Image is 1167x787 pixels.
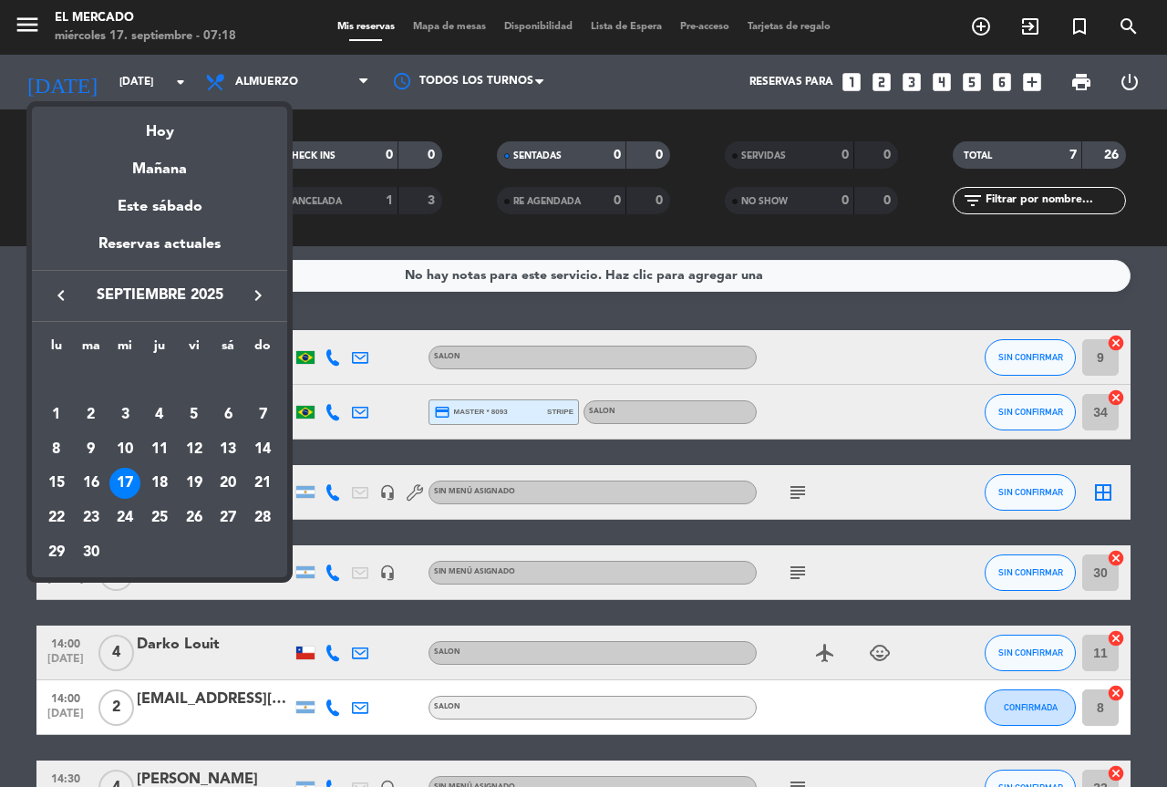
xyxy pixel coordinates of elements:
[142,432,177,467] td: 11 de septiembre de 2025
[144,468,175,499] div: 18
[109,502,140,533] div: 24
[179,434,210,465] div: 12
[39,535,74,570] td: 29 de septiembre de 2025
[39,466,74,501] td: 15 de septiembre de 2025
[212,336,246,364] th: sábado
[245,398,280,432] td: 7 de septiembre de 2025
[179,468,210,499] div: 19
[177,466,212,501] td: 19 de septiembre de 2025
[108,398,142,432] td: 3 de septiembre de 2025
[179,399,210,430] div: 5
[245,336,280,364] th: domingo
[41,399,72,430] div: 1
[32,233,287,270] div: Reservas actuales
[144,502,175,533] div: 25
[74,336,108,364] th: martes
[177,432,212,467] td: 12 de septiembre de 2025
[41,468,72,499] div: 15
[144,399,175,430] div: 4
[32,144,287,181] div: Mañana
[212,398,246,432] td: 6 de septiembre de 2025
[247,502,278,533] div: 28
[177,501,212,535] td: 26 de septiembre de 2025
[74,398,108,432] td: 2 de septiembre de 2025
[247,399,278,430] div: 7
[41,434,72,465] div: 8
[179,502,210,533] div: 26
[108,501,142,535] td: 24 de septiembre de 2025
[76,468,107,499] div: 16
[212,501,246,535] td: 27 de septiembre de 2025
[109,434,140,465] div: 10
[109,468,140,499] div: 17
[39,501,74,535] td: 22 de septiembre de 2025
[32,181,287,233] div: Este sábado
[74,466,108,501] td: 16 de septiembre de 2025
[76,502,107,533] div: 23
[142,398,177,432] td: 4 de septiembre de 2025
[108,432,142,467] td: 10 de septiembre de 2025
[74,501,108,535] td: 23 de septiembre de 2025
[247,468,278,499] div: 21
[212,466,246,501] td: 20 de septiembre de 2025
[245,432,280,467] td: 14 de septiembre de 2025
[212,399,243,430] div: 6
[212,432,246,467] td: 13 de septiembre de 2025
[142,501,177,535] td: 25 de septiembre de 2025
[32,107,287,144] div: Hoy
[76,399,107,430] div: 2
[41,537,72,568] div: 29
[39,363,280,398] td: SEP.
[39,432,74,467] td: 8 de septiembre de 2025
[50,285,72,306] i: keyboard_arrow_left
[108,336,142,364] th: miércoles
[245,466,280,501] td: 21 de septiembre de 2025
[39,398,74,432] td: 1 de septiembre de 2025
[76,434,107,465] div: 9
[142,336,177,364] th: jueves
[41,502,72,533] div: 22
[142,466,177,501] td: 18 de septiembre de 2025
[74,535,108,570] td: 30 de septiembre de 2025
[39,336,74,364] th: lunes
[77,284,242,307] span: septiembre 2025
[245,501,280,535] td: 28 de septiembre de 2025
[108,466,142,501] td: 17 de septiembre de 2025
[212,468,243,499] div: 20
[74,432,108,467] td: 9 de septiembre de 2025
[177,398,212,432] td: 5 de septiembre de 2025
[247,285,269,306] i: keyboard_arrow_right
[76,537,107,568] div: 30
[242,284,274,307] button: keyboard_arrow_right
[212,502,243,533] div: 27
[247,434,278,465] div: 14
[212,434,243,465] div: 13
[109,399,140,430] div: 3
[177,336,212,364] th: viernes
[144,434,175,465] div: 11
[45,284,77,307] button: keyboard_arrow_left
